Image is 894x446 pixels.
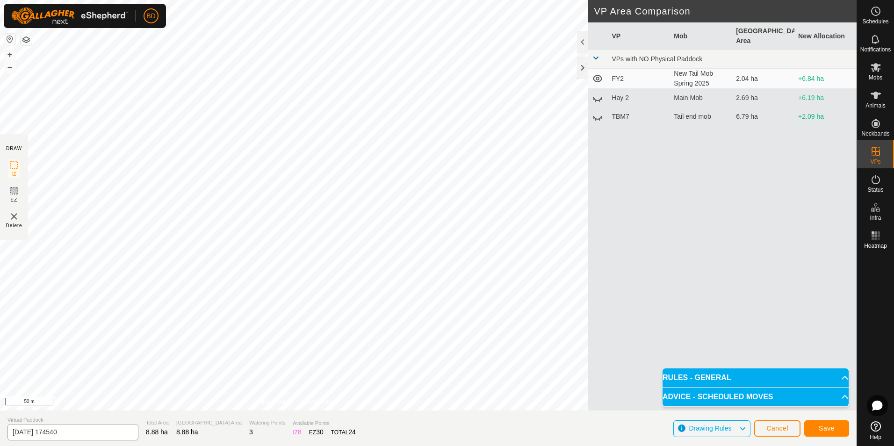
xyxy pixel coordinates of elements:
[303,398,331,407] a: Contact Us
[146,428,168,436] span: 8.88 ha
[732,108,794,126] td: 6.79 ha
[794,69,857,89] td: +6.84 ha
[293,419,356,427] span: Available Points
[794,22,857,50] th: New Allocation
[21,34,32,45] button: Map Layers
[732,89,794,108] td: 2.69 ha
[6,145,22,152] div: DRAW
[870,215,881,221] span: Infra
[348,428,356,436] span: 24
[176,419,242,427] span: [GEOGRAPHIC_DATA] Area
[766,424,788,432] span: Cancel
[819,424,835,432] span: Save
[298,428,302,436] span: 8
[663,393,773,401] span: ADVICE - SCHEDULED MOVES
[612,55,702,63] span: VPs with NO Physical Paddock
[146,419,169,427] span: Total Area
[12,171,17,178] span: IZ
[794,89,857,108] td: +6.19 ha
[293,427,301,437] div: IZ
[608,89,670,108] td: Hay 2
[670,22,732,50] th: Mob
[594,6,857,17] h2: VP Area Comparison
[309,427,324,437] div: EZ
[861,131,889,137] span: Neckbands
[4,49,15,60] button: +
[689,424,731,432] span: Drawing Rules
[865,103,886,108] span: Animals
[316,428,324,436] span: 30
[794,108,857,126] td: +2.09 ha
[146,11,155,21] span: BD
[870,434,881,440] span: Help
[4,34,15,45] button: Reset Map
[663,374,731,381] span: RULES - GENERAL
[249,419,285,427] span: Watering Points
[11,7,128,24] img: Gallagher Logo
[869,75,882,80] span: Mobs
[663,388,849,406] p-accordion-header: ADVICE - SCHEDULED MOVES
[674,93,728,103] div: Main Mob
[804,420,849,437] button: Save
[608,69,670,89] td: FY2
[754,420,800,437] button: Cancel
[857,417,894,444] a: Help
[331,427,356,437] div: TOTAL
[870,159,880,165] span: VPs
[7,416,138,424] span: Virtual Paddock
[867,187,883,193] span: Status
[8,211,20,222] img: VP
[732,22,794,50] th: [GEOGRAPHIC_DATA] Area
[4,61,15,72] button: –
[257,398,292,407] a: Privacy Policy
[663,368,849,387] p-accordion-header: RULES - GENERAL
[249,428,253,436] span: 3
[732,69,794,89] td: 2.04 ha
[11,196,18,203] span: EZ
[176,428,198,436] span: 8.88 ha
[608,108,670,126] td: TBM7
[674,69,728,88] div: New Tail Mob Spring 2025
[6,222,22,229] span: Delete
[608,22,670,50] th: VP
[862,19,888,24] span: Schedules
[864,243,887,249] span: Heatmap
[674,112,728,122] div: Tail end mob
[860,47,891,52] span: Notifications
